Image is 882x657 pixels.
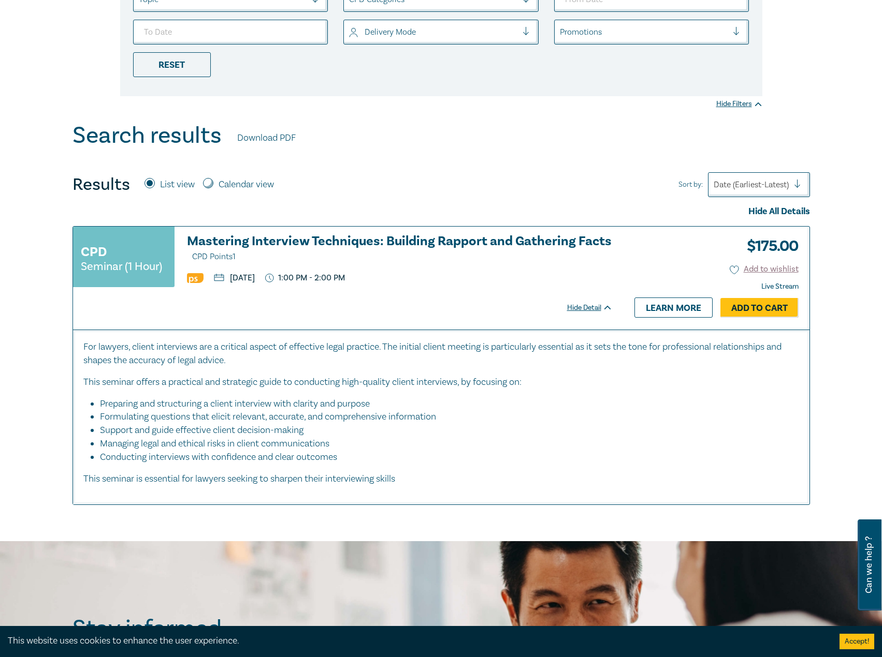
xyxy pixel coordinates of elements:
[730,263,799,275] button: Add to wishlist
[73,615,317,642] h2: Stay informed.
[567,303,624,313] div: Hide Detail
[840,634,874,649] button: Accept cookies
[720,298,799,318] a: Add to Cart
[100,397,789,411] li: Preparing and structuring a client interview with clarity and purpose
[237,131,296,145] a: Download PDF
[187,234,613,264] h3: Mastering Interview Techniques: Building Rapport and Gathering Facts
[160,178,195,191] label: List view
[761,282,799,291] strong: Live Stream
[714,179,716,190] input: Sort by
[864,526,874,604] span: Can we help ?
[133,20,328,44] input: To Date
[73,174,130,195] h4: Results
[265,273,345,283] p: 1:00 PM - 2:00 PM
[100,424,789,437] li: Support and guide effective client decision-making
[83,472,799,486] p: This seminar is essential for lawyers seeking to sharpen their interviewing skills
[73,205,810,218] div: Hide All Details
[739,234,799,258] h3: $ 175.00
[100,451,799,464] li: Conducting interviews with confidence and clear outcomes
[634,297,713,317] a: Learn more
[8,634,824,648] div: This website uses cookies to enhance the user experience.
[716,99,762,109] div: Hide Filters
[214,274,255,282] p: [DATE]
[192,251,236,262] span: CPD Points 1
[678,179,703,190] span: Sort by:
[81,261,162,272] small: Seminar (1 Hour)
[83,376,799,389] p: This seminar offers a practical and strategic guide to conducting high-quality client interviews,...
[560,26,562,38] input: select
[349,26,351,38] input: select
[187,234,613,264] a: Mastering Interview Techniques: Building Rapport and Gathering Facts CPD Points1
[187,273,204,283] img: Professional Skills
[219,178,274,191] label: Calendar view
[81,243,107,261] h3: CPD
[133,52,211,77] div: Reset
[100,410,789,424] li: Formulating questions that elicit relevant, accurate, and comprehensive information
[73,122,222,149] h1: Search results
[83,340,799,367] p: For lawyers, client interviews are a critical aspect of effective legal practice. The initial cli...
[100,437,789,451] li: Managing legal and ethical risks in client communications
